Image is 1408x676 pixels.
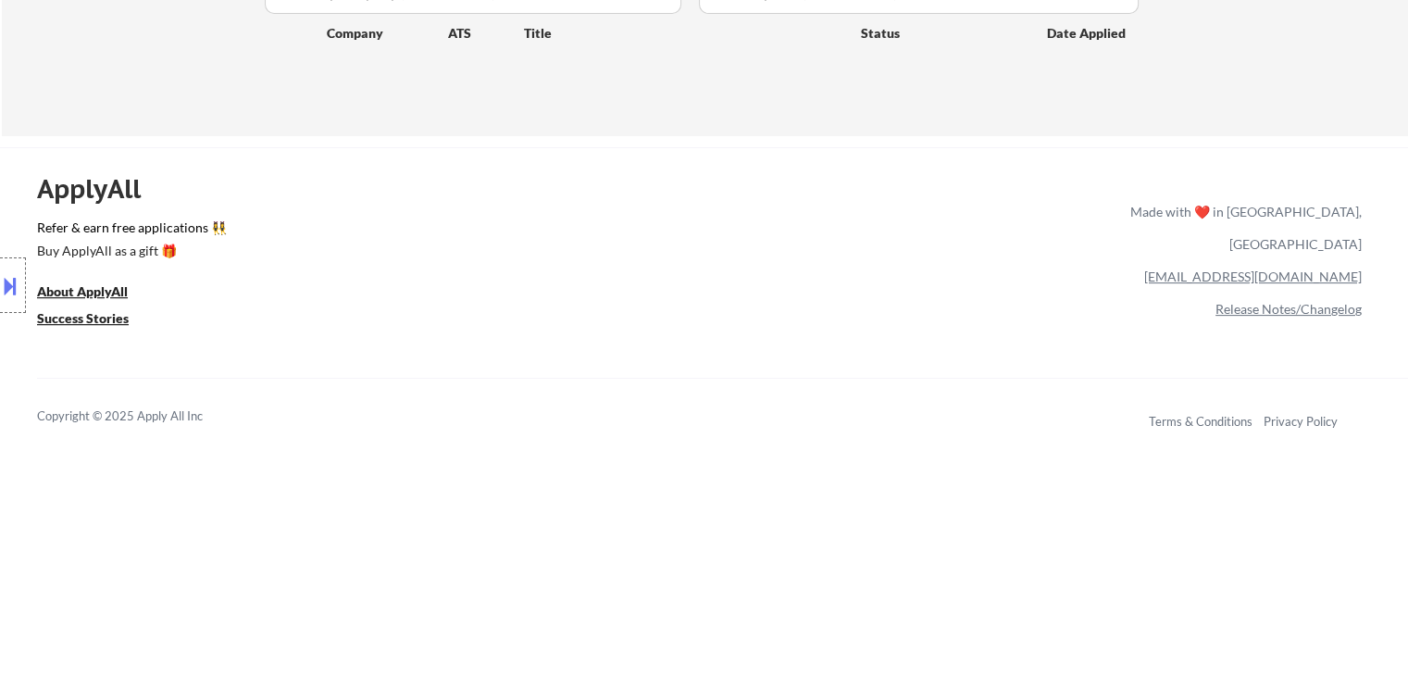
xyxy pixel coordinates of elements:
a: Refer & earn free applications 👯‍♀️ [37,221,743,241]
a: Privacy Policy [1264,414,1338,429]
div: Title [524,24,843,43]
div: Date Applied [1047,24,1128,43]
a: Terms & Conditions [1149,414,1252,429]
div: ATS [448,24,524,43]
div: Company [327,24,448,43]
div: Status [861,16,1020,49]
a: [EMAIL_ADDRESS][DOMAIN_NAME] [1144,269,1362,284]
a: Release Notes/Changelog [1215,301,1362,317]
div: Made with ❤️ in [GEOGRAPHIC_DATA], [GEOGRAPHIC_DATA] [1123,195,1362,260]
